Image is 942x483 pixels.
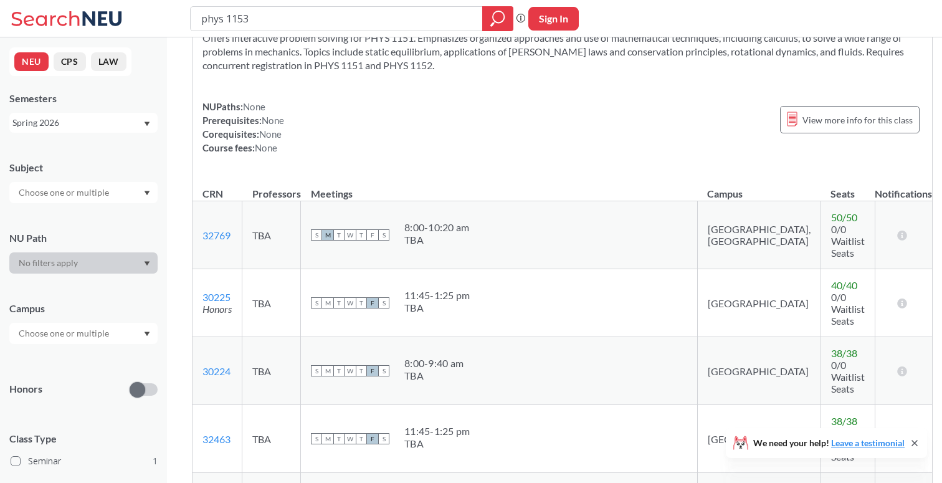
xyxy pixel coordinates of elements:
[9,161,158,175] div: Subject
[242,175,301,201] th: Professors
[367,297,378,308] span: F
[9,432,158,446] span: Class Type
[831,347,857,359] span: 38 / 38
[311,433,322,444] span: S
[345,229,356,241] span: W
[144,122,150,127] svg: Dropdown arrow
[202,433,231,445] a: 32463
[697,201,821,269] td: [GEOGRAPHIC_DATA], [GEOGRAPHIC_DATA]
[345,365,356,376] span: W
[697,175,821,201] th: Campus
[753,439,905,447] span: We need your help!
[243,101,265,112] span: None
[153,454,158,468] span: 1
[333,229,345,241] span: T
[255,142,277,153] span: None
[831,415,857,427] span: 38 / 38
[9,182,158,203] div: Dropdown arrow
[9,92,158,105] div: Semesters
[202,365,231,377] a: 30224
[202,291,231,303] a: 30225
[242,405,301,473] td: TBA
[54,52,86,71] button: CPS
[200,8,473,29] input: Class, professor, course number, "phrase"
[202,100,284,155] div: NUPaths: Prerequisites: Corequisites: Course fees:
[378,297,389,308] span: S
[404,289,470,302] div: 11:45 - 1:25 pm
[875,175,932,201] th: Notifications
[831,427,865,462] span: 0/0 Waitlist Seats
[9,252,158,274] div: Dropdown arrow
[697,337,821,405] td: [GEOGRAPHIC_DATA]
[14,52,49,71] button: NEU
[9,113,158,133] div: Spring 2026Dropdown arrow
[367,433,378,444] span: F
[311,365,322,376] span: S
[404,438,470,450] div: TBA
[697,269,821,337] td: [GEOGRAPHIC_DATA]
[202,187,223,201] div: CRN
[9,231,158,245] div: NU Path
[12,116,143,130] div: Spring 2026
[322,229,333,241] span: M
[404,234,469,246] div: TBA
[11,453,158,469] label: Seminar
[322,365,333,376] span: M
[9,382,42,396] p: Honors
[356,433,367,444] span: T
[404,221,469,234] div: 8:00 - 10:20 am
[821,175,875,201] th: Seats
[404,370,464,382] div: TBA
[404,357,464,370] div: 8:00 - 9:40 am
[356,229,367,241] span: T
[242,337,301,405] td: TBA
[144,261,150,266] svg: Dropdown arrow
[404,425,470,438] div: 11:45 - 1:25 pm
[367,365,378,376] span: F
[482,6,513,31] div: magnifying glass
[802,112,913,128] span: View more info for this class
[144,191,150,196] svg: Dropdown arrow
[378,229,389,241] span: S
[9,302,158,315] div: Campus
[831,223,865,259] span: 0/0 Waitlist Seats
[831,359,865,395] span: 0/0 Waitlist Seats
[242,269,301,337] td: TBA
[202,229,231,241] a: 32769
[333,433,345,444] span: T
[242,201,301,269] td: TBA
[202,31,922,72] section: Offers interactive problem solving for PHYS 1151. Emphasizes organized approaches and use of math...
[202,303,232,315] i: Honors
[9,323,158,344] div: Dropdown arrow
[262,115,284,126] span: None
[322,433,333,444] span: M
[367,229,378,241] span: F
[356,365,367,376] span: T
[528,7,579,31] button: Sign In
[831,279,857,291] span: 40 / 40
[322,297,333,308] span: M
[144,332,150,337] svg: Dropdown arrow
[378,433,389,444] span: S
[378,365,389,376] span: S
[831,211,857,223] span: 50 / 50
[831,291,865,327] span: 0/0 Waitlist Seats
[697,405,821,473] td: [GEOGRAPHIC_DATA]
[311,229,322,241] span: S
[831,438,905,448] a: Leave a testimonial
[12,326,117,341] input: Choose one or multiple
[91,52,126,71] button: LAW
[333,297,345,308] span: T
[301,175,698,201] th: Meetings
[345,433,356,444] span: W
[356,297,367,308] span: T
[259,128,282,140] span: None
[12,185,117,200] input: Choose one or multiple
[490,10,505,27] svg: magnifying glass
[311,297,322,308] span: S
[345,297,356,308] span: W
[404,302,470,314] div: TBA
[333,365,345,376] span: T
